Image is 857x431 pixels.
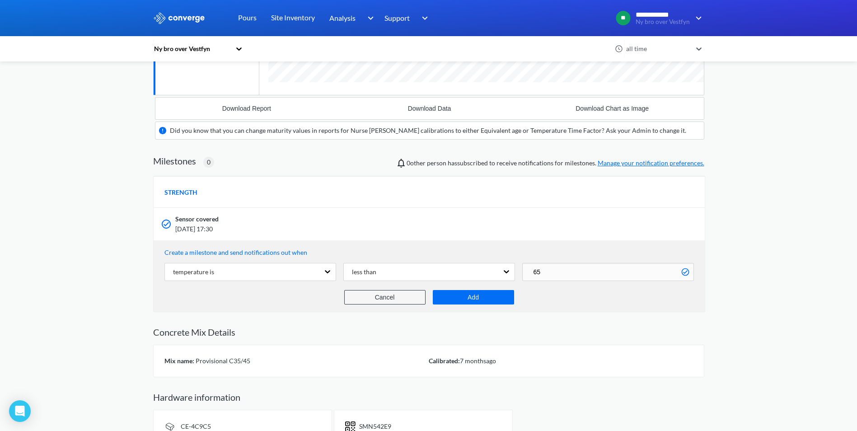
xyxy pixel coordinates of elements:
img: notifications-icon.svg [396,158,407,169]
span: SMN542E9 [359,422,391,430]
h2: Hardware information [153,392,704,403]
button: Cancel [344,290,426,305]
img: downArrow.svg [690,13,704,23]
div: all time [624,44,692,54]
span: 7 months ago [460,357,496,365]
span: person has subscribed to receive notifications for milestones. [407,158,704,168]
div: temperature is [166,267,214,277]
span: Analysis [329,12,356,23]
span: CE-4C9C5 [181,422,211,430]
button: Download Chart as Image [521,98,704,119]
span: 0 [207,157,211,167]
div: less than [345,267,376,277]
span: Mix name: [164,357,194,365]
h2: Concrete Mix Details [153,327,704,337]
div: Download Data [408,105,451,112]
button: Download Data [338,98,521,119]
span: Support [384,12,410,23]
span: Calibrated: [429,357,460,365]
a: Manage your notification preferences. [598,159,704,167]
div: Ny bro over Vestfyn [153,44,231,54]
button: Download Report [155,98,338,119]
button: Add [433,290,514,305]
h2: Milestones [153,155,196,166]
p: Create a milestone and send notifications out when [164,248,694,258]
span: [DATE] 17:30 [175,224,585,234]
span: Provisional C35/45 [194,357,250,365]
img: downArrow.svg [361,13,376,23]
div: Open Intercom Messenger [9,400,31,422]
div: Download Report [222,105,271,112]
div: Did you know that you can change maturity values in reports for Nurse [PERSON_NAME] calibrations ... [170,126,686,136]
span: Ny bro over Vestfyn [636,19,690,25]
div: Download Chart as Image [576,105,649,112]
span: STRENGTH [164,187,197,197]
span: 0 other [407,159,426,167]
input: Value (°C) [522,263,694,281]
img: logo_ewhite.svg [153,12,206,24]
span: Sensor covered [175,214,219,224]
img: icon-clock.svg [615,45,623,53]
img: downArrow.svg [416,13,431,23]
